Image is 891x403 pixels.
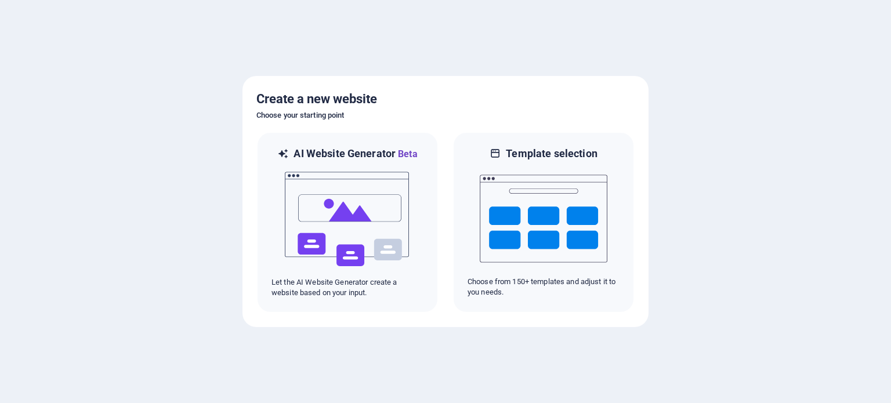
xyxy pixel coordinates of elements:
img: ai [284,161,411,277]
h6: Choose your starting point [256,108,635,122]
h5: Create a new website [256,90,635,108]
p: Choose from 150+ templates and adjust it to you needs. [468,277,620,297]
div: Template selectionChoose from 150+ templates and adjust it to you needs. [452,132,635,313]
p: Let the AI Website Generator create a website based on your input. [271,277,423,298]
h6: AI Website Generator [294,147,417,161]
span: Beta [396,148,418,159]
div: AI Website GeneratorBetaaiLet the AI Website Generator create a website based on your input. [256,132,439,313]
h6: Template selection [506,147,597,161]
